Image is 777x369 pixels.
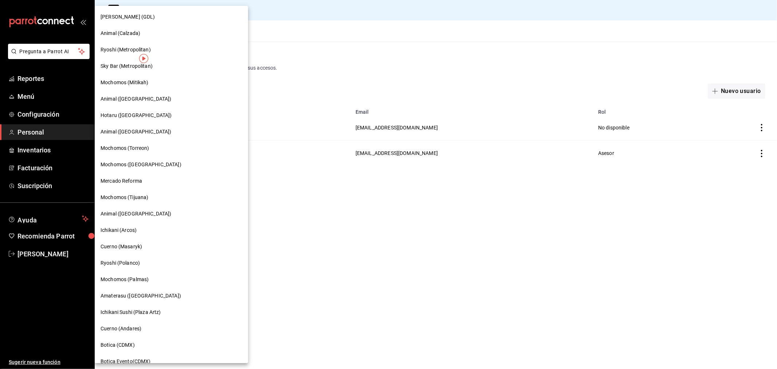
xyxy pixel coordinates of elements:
span: Mochomos (Palmas) [101,276,149,283]
span: Ryoshi (Metropolitan) [101,46,151,54]
div: Sky Bar (Metropolitan) [95,58,248,74]
div: Mochomos ([GEOGRAPHIC_DATA]) [95,156,248,173]
span: [PERSON_NAME] (GDL) [101,13,155,21]
div: Ichikani Sushi (Plaza Artz) [95,304,248,321]
span: Ichikani (Arcos) [101,226,137,234]
span: Botica (CDMX) [101,341,135,349]
div: Mochomos (Mitikah) [95,74,248,91]
div: Hotaru ([GEOGRAPHIC_DATA]) [95,107,248,124]
div: Cuerno (Andares) [95,321,248,337]
div: Mercado Reforma [95,173,248,189]
div: Cuerno (Masaryk) [95,238,248,255]
span: Mochomos (Mitikah) [101,79,148,86]
span: Cuerno (Andares) [101,325,141,333]
span: Amaterasu ([GEOGRAPHIC_DATA]) [101,292,181,300]
div: Mochomos (Tijuana) [95,189,248,206]
div: Mochomos (Palmas) [95,271,248,288]
span: Cuerno (Masaryk) [101,243,142,250]
div: Ichikani (Arcos) [95,222,248,238]
span: Mochomos (Tijuana) [101,194,148,201]
span: Botica Evento(CDMX) [101,358,151,365]
div: [PERSON_NAME] (GDL) [95,9,248,25]
span: Animal ([GEOGRAPHIC_DATA]) [101,128,171,136]
span: Mochomos ([GEOGRAPHIC_DATA]) [101,161,181,168]
div: Mochomos (Torreon) [95,140,248,156]
div: Animal ([GEOGRAPHIC_DATA]) [95,124,248,140]
span: Mochomos (Torreon) [101,144,149,152]
span: Mercado Reforma [101,177,142,185]
span: Sky Bar (Metropolitan) [101,62,153,70]
span: Animal (Calzada) [101,30,140,37]
span: Ichikani Sushi (Plaza Artz) [101,308,161,316]
div: Animal ([GEOGRAPHIC_DATA]) [95,91,248,107]
div: Ryoshi (Metropolitan) [95,42,248,58]
div: Ryoshi (Polanco) [95,255,248,271]
div: Animal (Calzada) [95,25,248,42]
div: Amaterasu ([GEOGRAPHIC_DATA]) [95,288,248,304]
span: Hotaru ([GEOGRAPHIC_DATA]) [101,112,172,119]
div: Botica (CDMX) [95,337,248,353]
span: Animal ([GEOGRAPHIC_DATA]) [101,210,171,218]
div: Animal ([GEOGRAPHIC_DATA]) [95,206,248,222]
span: Animal ([GEOGRAPHIC_DATA]) [101,95,171,103]
span: Ryoshi (Polanco) [101,259,140,267]
img: Tooltip marker [139,54,148,63]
